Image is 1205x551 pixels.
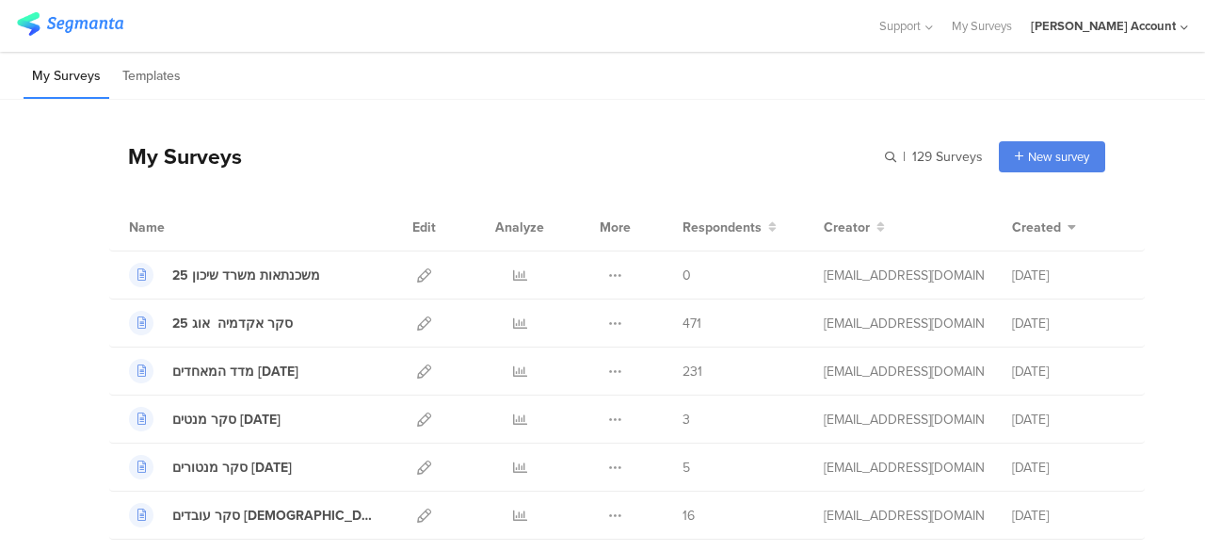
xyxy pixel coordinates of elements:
[824,506,984,526] div: afkar2005@gmail.com
[879,17,921,35] span: Support
[1012,314,1125,333] div: [DATE]
[114,55,189,99] li: Templates
[129,218,242,237] div: Name
[824,218,885,237] button: Creator
[824,314,984,333] div: afkar2005@gmail.com
[109,140,242,172] div: My Surveys
[1012,362,1125,381] div: [DATE]
[129,503,376,527] a: סקר עובדים [DEMOGRAPHIC_DATA] שהושמו [DATE]
[129,263,320,287] a: משכנתאות משרד שיכון 25
[824,266,984,285] div: afkar2005@gmail.com
[1012,218,1076,237] button: Created
[1012,266,1125,285] div: [DATE]
[683,314,701,333] span: 471
[683,218,777,237] button: Respondents
[1028,148,1089,166] span: New survey
[1012,218,1061,237] span: Created
[824,410,984,429] div: afkar2005@gmail.com
[172,458,292,478] div: סקר מנטורים אוגוסט 25
[129,455,292,479] a: סקר מנטורים [DATE]
[824,458,984,478] div: afkar2005@gmail.com
[129,407,281,431] a: סקר מנטים [DATE]
[683,458,690,478] span: 5
[1012,458,1125,478] div: [DATE]
[912,147,983,167] span: 129 Surveys
[172,314,293,333] div: סקר אקדמיה אוג 25
[129,359,298,383] a: מדד המאחדים [DATE]
[172,266,320,285] div: משכנתאות משרד שיכון 25
[17,12,123,36] img: segmanta logo
[1012,506,1125,526] div: [DATE]
[683,266,691,285] span: 0
[1012,410,1125,429] div: [DATE]
[491,203,548,251] div: Analyze
[172,506,376,526] div: סקר עובדים ערבים שהושמו אוגוסט 25
[1031,17,1176,35] div: [PERSON_NAME] Account
[824,218,870,237] span: Creator
[24,55,109,99] li: My Surveys
[683,362,702,381] span: 231
[172,362,298,381] div: מדד המאחדים אוגוסט 25
[683,218,762,237] span: Respondents
[683,410,690,429] span: 3
[683,506,695,526] span: 16
[129,311,293,335] a: סקר אקדמיה אוג 25
[404,203,444,251] div: Edit
[172,410,281,429] div: סקר מנטים אוגוסט 25
[824,362,984,381] div: afkar2005@gmail.com
[595,203,635,251] div: More
[900,147,908,167] span: |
